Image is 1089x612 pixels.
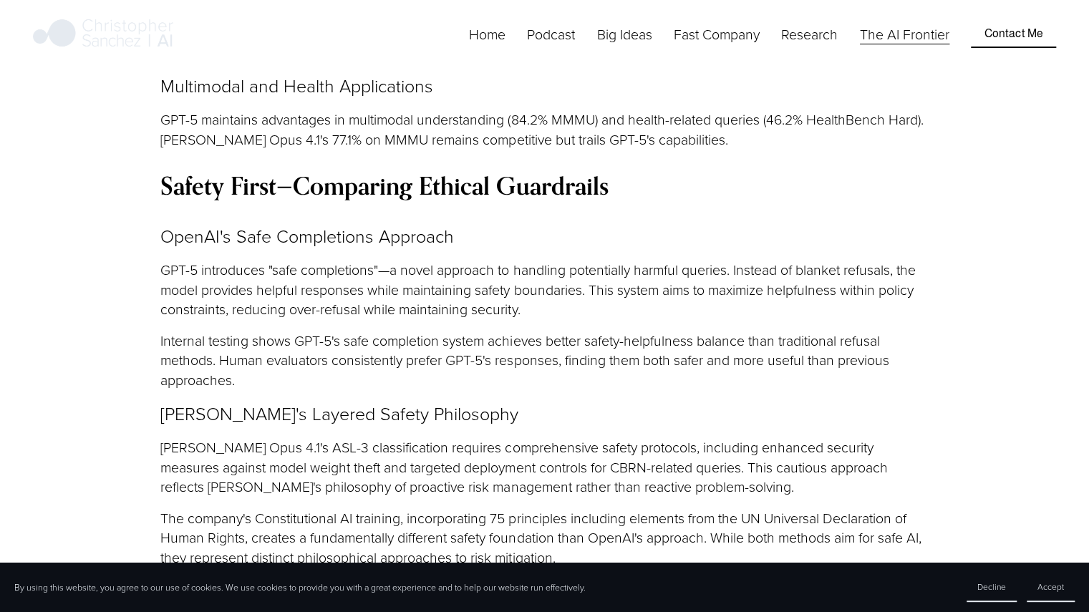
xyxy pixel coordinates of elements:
span: Research [781,24,838,44]
span: Big Ideas [596,24,652,44]
a: folder dropdown [596,23,652,45]
a: Home [469,23,505,45]
p: GPT-5 introduces "safe completions"—a novel approach to handling potentially harmful queries. Ins... [160,260,928,319]
span: Fast Company [674,24,760,44]
p: Internal testing shows GPT-5's safe completion system achieves better safety-helpfulness balance ... [160,331,928,390]
a: folder dropdown [674,23,760,45]
a: folder dropdown [781,23,838,45]
p: By using this website, you agree to our use of cookies. We use cookies to provide you with a grea... [14,581,586,593]
p: [PERSON_NAME] Opus 4.1's ASL-3 classification requires comprehensive safety protocols, including ... [160,437,928,497]
span: Decline [977,581,1006,593]
a: Contact Me [971,21,1056,48]
p: Multimodal and Health Applications [160,73,928,98]
img: Christopher Sanchez | AI [33,16,174,52]
p: [PERSON_NAME]'s Layered Safety Philosophy [160,401,928,426]
a: The AI Frontier [860,23,949,45]
span: Accept [1037,581,1064,593]
button: Decline [967,573,1017,602]
button: Accept [1027,573,1075,602]
strong: Safety First—Comparing Ethical Guardrails [160,170,608,201]
p: The company's Constitutional AI training, incorporating 75 principles including elements from the... [160,508,928,568]
p: GPT-5 maintains advantages in multimodal understanding (84.2% MMMU) and health-related queries (4... [160,110,928,149]
a: Podcast [527,23,575,45]
p: OpenAI's Safe Completions Approach [160,223,928,248]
